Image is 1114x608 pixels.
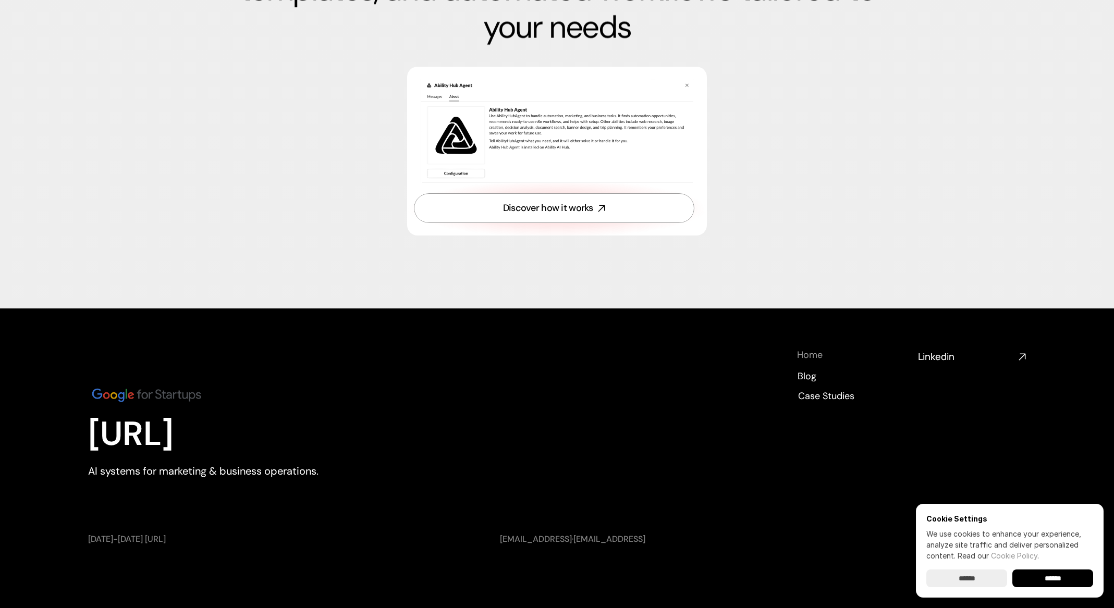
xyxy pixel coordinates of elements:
[500,533,572,544] a: [EMAIL_ADDRESS]
[912,534,961,545] a: Terms of Use
[797,370,816,383] p: Blog
[797,350,905,401] nav: Footer navigation
[798,390,854,403] p: Case Studies
[88,414,375,454] p: [URL]
[926,514,1093,523] h6: Cookie Settings
[918,350,1026,363] nav: Social media links
[500,533,891,545] p: ·
[926,528,1093,561] p: We use cookies to enhance your experience, analyze site traffic and deliver personalized content.
[414,193,694,223] a: Discover how it works
[88,464,375,478] p: AI systems for marketing & business operations.
[797,350,823,362] a: Home
[991,551,1037,560] a: Cookie Policy
[88,533,479,545] p: [DATE]-[DATE] [URL]
[797,390,856,401] a: Case Studies
[918,350,1014,363] h4: Linkedin
[918,350,1026,363] a: Linkedin
[797,349,823,362] h4: Home
[797,370,816,381] a: Blog
[503,202,593,215] div: Discover how it works
[958,551,1039,560] span: Read our .
[573,533,645,544] a: [EMAIL_ADDRESS]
